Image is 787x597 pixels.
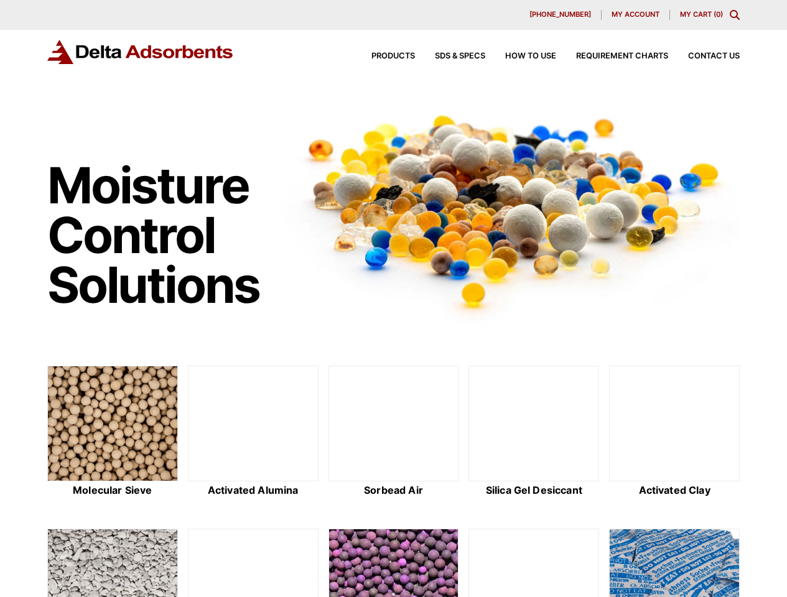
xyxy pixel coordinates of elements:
[519,10,602,20] a: [PHONE_NUMBER]
[47,160,269,310] h1: Moisture Control Solutions
[609,366,740,498] a: Activated Clay
[188,366,319,498] a: Activated Alumina
[716,10,720,19] span: 0
[468,484,599,496] h2: Silica Gel Desiccant
[668,52,740,60] a: Contact Us
[352,52,415,60] a: Products
[415,52,485,60] a: SDS & SPECS
[612,11,659,18] span: My account
[680,10,723,19] a: My Cart (0)
[47,40,234,64] img: Delta Adsorbents
[435,52,485,60] span: SDS & SPECS
[556,52,668,60] a: Requirement Charts
[730,10,740,20] div: Toggle Modal Content
[47,484,178,496] h2: Molecular Sieve
[47,366,178,498] a: Molecular Sieve
[529,11,591,18] span: [PHONE_NUMBER]
[371,52,415,60] span: Products
[468,366,599,498] a: Silica Gel Desiccant
[505,52,556,60] span: How to Use
[609,484,740,496] h2: Activated Clay
[328,366,459,498] a: Sorbead Air
[485,52,556,60] a: How to Use
[602,10,670,20] a: My account
[281,94,740,326] img: Image
[328,484,459,496] h2: Sorbead Air
[688,52,740,60] span: Contact Us
[576,52,668,60] span: Requirement Charts
[188,484,319,496] h2: Activated Alumina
